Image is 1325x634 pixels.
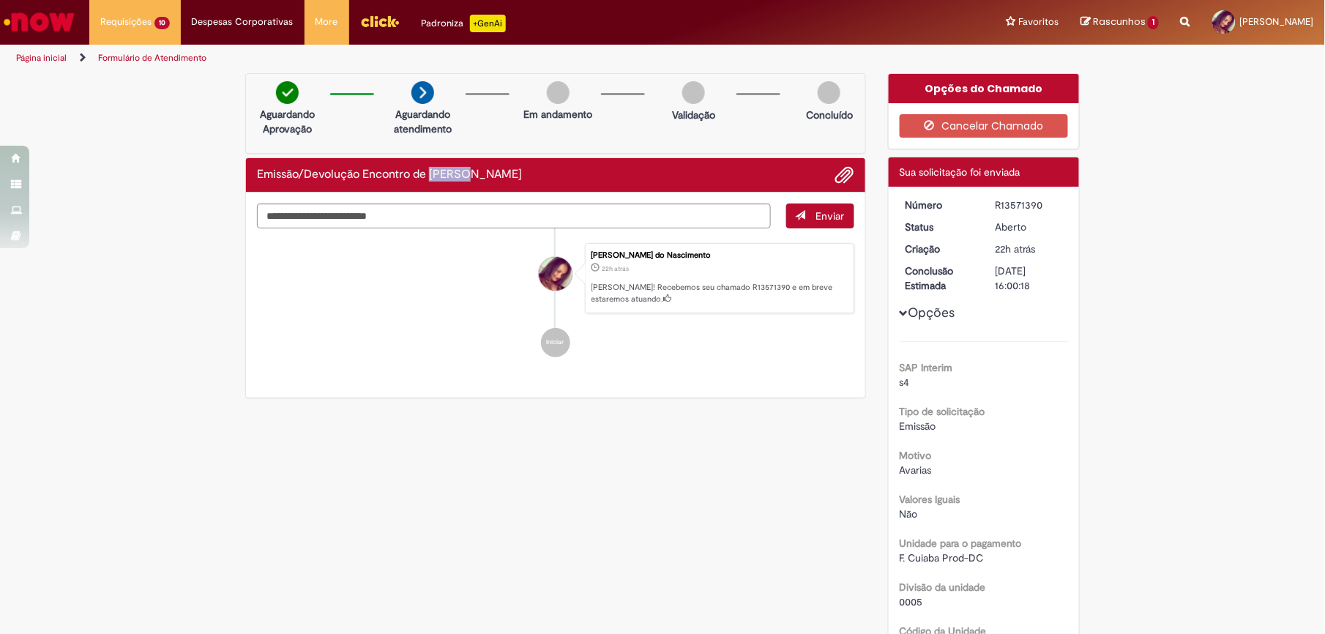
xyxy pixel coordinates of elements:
span: Despesas Corporativas [192,15,294,29]
time: 26/09/2025 16:00:13 [995,242,1035,256]
span: Rascunhos [1093,15,1146,29]
time: 26/09/2025 16:00:13 [602,264,630,273]
span: 22h atrás [602,264,630,273]
p: [PERSON_NAME]! Recebemos seu chamado R13571390 e em breve estaremos atuando. [591,282,846,305]
img: arrow-next.png [411,81,434,104]
div: R13571390 [995,198,1063,212]
b: Divisão da unidade [900,581,986,594]
div: Bianca Domingas do Nascimento [539,257,572,291]
span: 1 [1148,16,1159,29]
a: Rascunhos [1080,15,1159,29]
div: Padroniza [422,15,506,32]
ul: Trilhas de página [11,45,873,72]
p: Validação [672,108,715,122]
img: check-circle-green.png [276,81,299,104]
a: Formulário de Atendimento [98,52,206,64]
div: [DATE] 16:00:18 [995,264,1063,293]
li: Bianca Domingas do Nascimento [257,243,854,313]
div: [PERSON_NAME] do Nascimento [591,251,846,260]
img: img-circle-grey.png [818,81,840,104]
textarea: Digite sua mensagem aqui... [257,204,771,229]
a: Página inicial [16,52,67,64]
span: Avarias [900,463,932,477]
dt: Criação [895,242,985,256]
img: ServiceNow [1,7,77,37]
span: Emissão [900,419,936,433]
span: Requisições [100,15,152,29]
ul: Histórico de tíquete [257,228,854,372]
span: 0005 [900,595,923,608]
span: Favoritos [1018,15,1059,29]
b: SAP Interim [900,361,953,374]
b: Motivo [900,449,932,462]
span: [PERSON_NAME] [1240,15,1314,28]
dt: Status [895,220,985,234]
img: img-circle-grey.png [547,81,570,104]
button: Enviar [786,204,854,228]
img: img-circle-grey.png [682,81,705,104]
button: Adicionar anexos [835,165,854,184]
p: Aguardando atendimento [387,107,458,136]
span: Enviar [816,209,845,223]
p: Em andamento [524,107,593,122]
p: Concluído [806,108,853,122]
span: Não [900,507,918,521]
p: Aguardando Aprovação [252,107,323,136]
h2: Emissão/Devolução Encontro de Contas Fornecedor Histórico de tíquete [257,168,522,182]
span: More [316,15,338,29]
button: Cancelar Chamado [900,114,1069,138]
div: Aberto [995,220,1063,234]
div: 26/09/2025 16:00:13 [995,242,1063,256]
b: Tipo de solicitação [900,405,985,418]
p: +GenAi [470,15,506,32]
dt: Número [895,198,985,212]
span: 10 [154,17,170,29]
dt: Conclusão Estimada [895,264,985,293]
span: s4 [900,376,910,389]
span: Sua solicitação foi enviada [900,165,1020,179]
div: Opções do Chamado [889,74,1080,103]
span: 22h atrás [995,242,1035,256]
span: F. Cuiaba Prod-DC [900,551,984,564]
img: click_logo_yellow_360x200.png [360,10,400,32]
b: Valores Iguais [900,493,960,506]
b: Unidade para o pagamento [900,537,1022,550]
